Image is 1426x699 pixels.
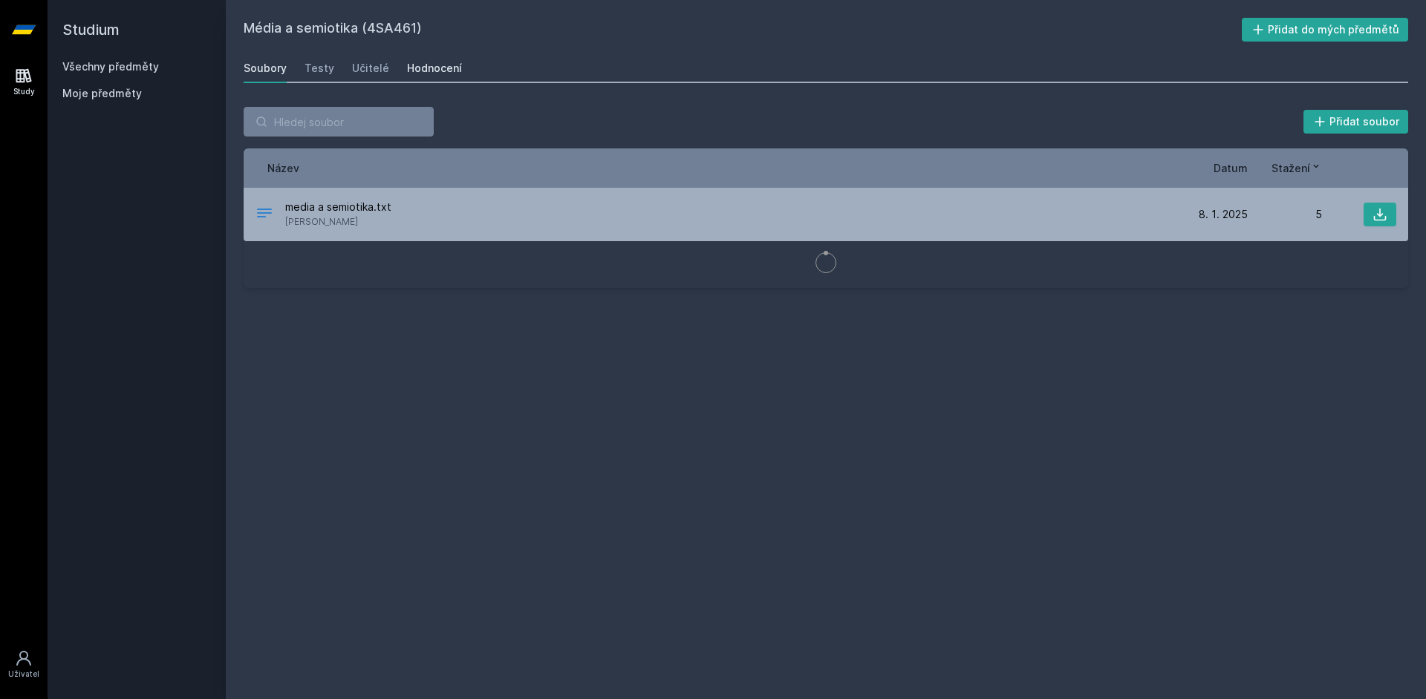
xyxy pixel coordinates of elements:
span: media a semiotika.txt [285,200,391,214]
div: Uživatel [8,669,39,680]
div: Testy [305,61,334,76]
button: Přidat soubor [1303,110,1409,134]
button: Přidat do mých předmětů [1242,18,1409,42]
button: Stažení [1272,160,1322,176]
div: Učitelé [352,61,389,76]
div: 5 [1248,207,1322,222]
button: Název [267,160,299,176]
a: Učitelé [352,53,389,83]
a: Soubory [244,53,287,83]
a: Testy [305,53,334,83]
button: Datum [1214,160,1248,176]
input: Hledej soubor [244,107,434,137]
span: Moje předměty [62,86,142,101]
a: Study [3,59,45,105]
a: Uživatel [3,642,45,687]
div: TXT [255,204,273,226]
span: 8. 1. 2025 [1199,207,1248,222]
div: Study [13,86,35,97]
a: Všechny předměty [62,60,159,73]
span: Stažení [1272,160,1310,176]
div: Hodnocení [407,61,462,76]
a: Hodnocení [407,53,462,83]
span: [PERSON_NAME] [285,214,391,229]
h2: Média a semiotika (4SA461) [244,18,1242,42]
div: Soubory [244,61,287,76]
